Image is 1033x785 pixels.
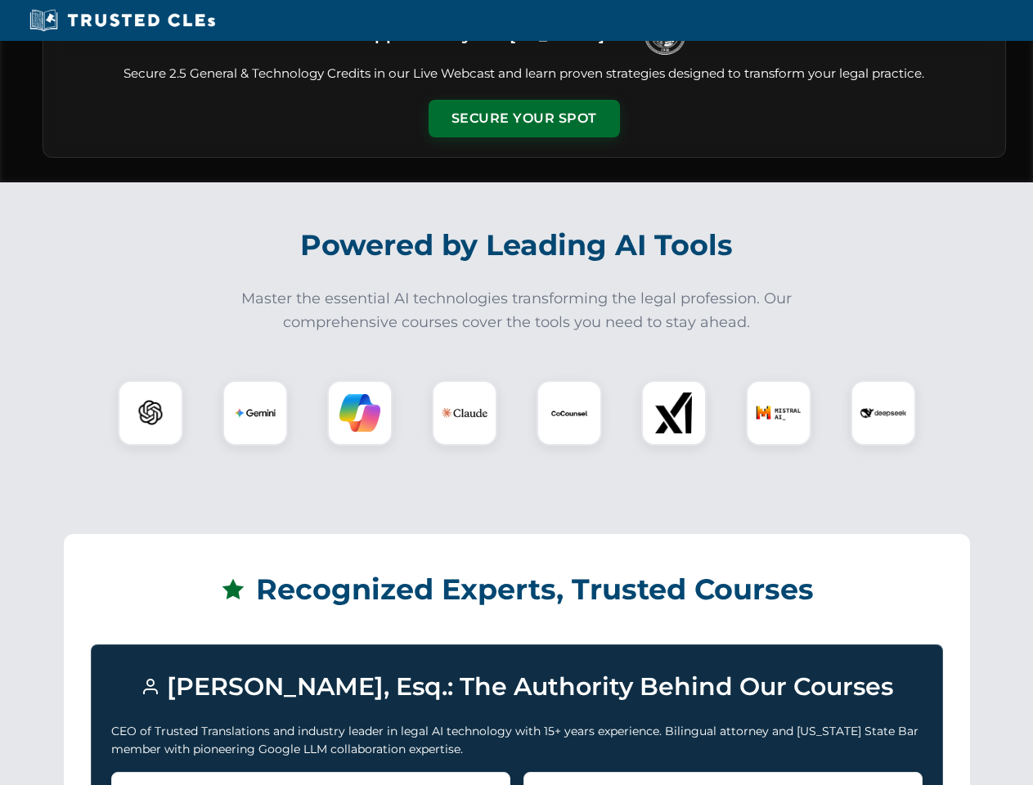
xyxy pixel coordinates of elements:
[432,380,497,446] div: Claude
[127,389,174,437] img: ChatGPT Logo
[327,380,393,446] div: Copilot
[231,287,803,334] p: Master the essential AI technologies transforming the legal profession. Our comprehensive courses...
[222,380,288,446] div: Gemini
[549,392,590,433] img: CoCounsel Logo
[429,100,620,137] button: Secure Your Spot
[851,380,916,446] div: DeepSeek
[118,380,183,446] div: ChatGPT
[860,390,906,436] img: DeepSeek Logo
[537,380,602,446] div: CoCounsel
[63,65,986,83] p: Secure 2.5 General & Technology Credits in our Live Webcast and learn proven strategies designed ...
[111,665,923,709] h3: [PERSON_NAME], Esq.: The Authority Behind Our Courses
[25,8,220,33] img: Trusted CLEs
[756,390,802,436] img: Mistral AI Logo
[746,380,811,446] div: Mistral AI
[91,561,943,618] h2: Recognized Experts, Trusted Courses
[653,392,694,433] img: xAI Logo
[339,392,380,433] img: Copilot Logo
[235,392,276,433] img: Gemini Logo
[641,380,707,446] div: xAI
[442,390,487,436] img: Claude Logo
[64,217,970,274] h2: Powered by Leading AI Tools
[111,722,923,759] p: CEO of Trusted Translations and industry leader in legal AI technology with 15+ years experience....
